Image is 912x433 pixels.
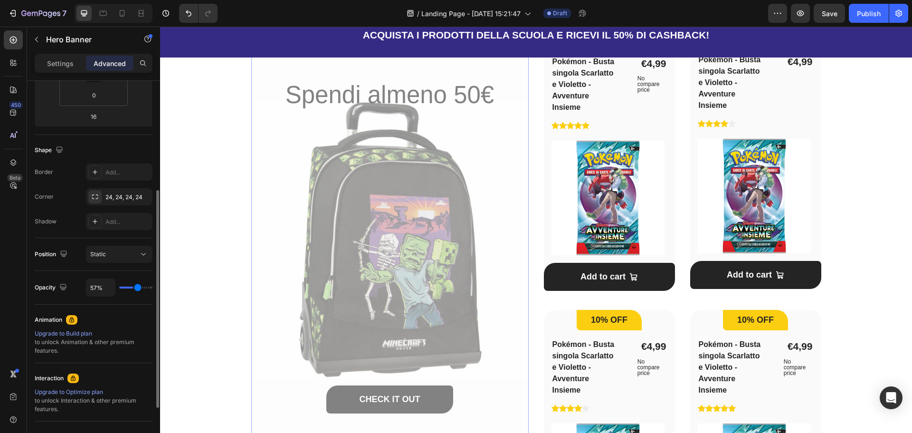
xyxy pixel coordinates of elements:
[166,359,293,387] button: CHECK IT OUT
[47,58,74,68] p: Settings
[477,332,503,349] p: No compare price
[35,144,65,157] div: Shape
[538,112,651,227] img: Pokémon - Busta singola Scarlatto e Violetto - Avventure Insieme
[35,329,152,338] div: Upgrade to Build plan
[62,8,66,19] p: 7
[86,279,115,296] input: Auto
[857,9,881,19] div: Publish
[421,9,521,19] span: Landing Page - [DATE] 15:21:47
[35,388,152,414] div: to unlock Interaction & other premium features.
[105,193,150,202] div: 24, 24, 24, 24
[84,109,103,124] input: l
[391,29,458,87] h1: Pokémon - Busta singola Scarlatto e Violetto - Avventure Insieme
[849,4,889,23] button: Publish
[567,242,612,255] div: Add to cart
[4,4,71,23] button: 7
[160,27,912,433] iframe: Design area
[35,192,54,201] div: Corner
[105,168,150,177] div: Add...
[85,88,104,102] input: 0px
[94,58,126,68] p: Advanced
[7,174,23,182] div: Beta
[35,316,62,324] div: Animation
[538,311,605,370] h2: Pokémon - Busta singola Scarlatto e Violetto - Avventure Insieme
[35,374,64,383] div: Interaction
[474,29,507,46] div: €4,99
[35,281,69,294] div: Opacity
[477,49,503,66] p: No compare price
[880,386,902,409] div: Open Intercom Messenger
[35,217,57,226] div: Shadow
[553,9,567,18] span: Draft
[35,329,152,355] div: to unlock Animation & other premium features.
[391,114,504,229] img: Pokémon - Busta singola Scarlatto e Violetto - Avventure Insieme
[9,101,23,109] div: 450
[86,246,152,263] button: Static
[620,311,654,328] div: €4,99
[538,27,605,86] h2: Pokémon - Busta singola Scarlatto e Violetto - Avventure Insieme
[105,218,150,226] div: Add...
[417,9,419,19] span: /
[179,4,218,23] div: Undo/Redo
[199,366,260,379] div: CHECK IT OUT
[391,311,458,370] h2: Pokémon - Busta singola Scarlatto e Violetto - Avventure Insieme
[822,10,837,18] span: Save
[420,244,465,257] div: Add to cart
[418,287,481,300] p: 10% OFF
[474,311,507,328] div: €4,99
[814,4,845,23] button: Save
[46,34,127,45] p: Hero Banner
[35,388,152,396] div: Upgrade to Optimize plan
[384,236,515,264] button: Add to cart
[35,248,69,261] div: Position
[564,287,627,300] p: 10% OFF
[530,234,661,262] button: Add to cart
[624,332,650,349] p: No compare price
[90,250,106,258] span: Static
[620,27,654,44] div: €4,99
[35,168,53,176] div: Border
